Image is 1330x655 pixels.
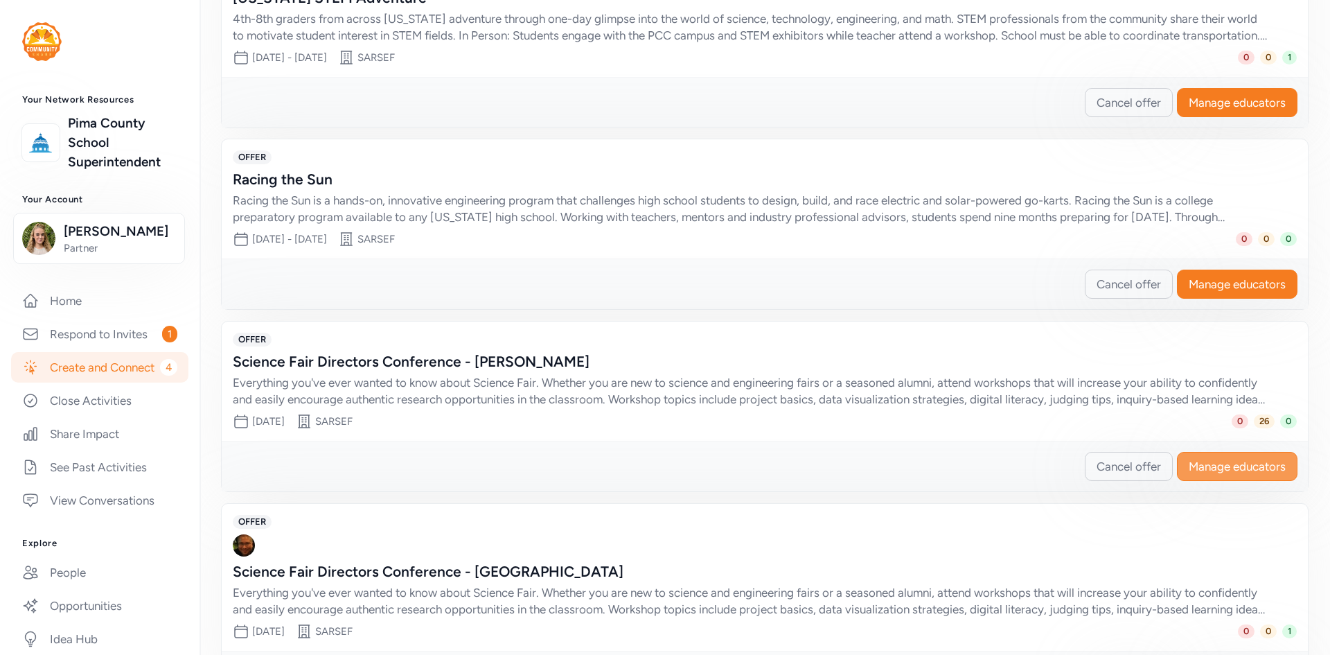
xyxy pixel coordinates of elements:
[64,222,176,241] span: [PERSON_NAME]
[1282,51,1297,64] span: 1
[162,326,177,342] span: 1
[357,232,395,246] div: SARSEF
[22,538,177,549] h3: Explore
[1097,94,1161,111] span: Cancel offer
[1097,458,1161,475] span: Cancel offer
[1232,414,1248,428] span: 0
[11,591,188,621] a: Opportunities
[233,333,272,347] span: OFFER
[233,374,1269,408] div: Everything you've ever wanted to know about Science Fair. Whether you are new to science and engi...
[1280,232,1297,246] span: 0
[160,359,177,376] span: 4
[11,319,188,349] a: Respond to Invites1
[26,128,56,158] img: logo
[11,624,188,654] a: Idea Hub
[1280,414,1297,428] span: 0
[1236,232,1252,246] span: 0
[233,192,1269,225] div: Racing the Sun is a hands-on, innovative engineering program that challenges high school students...
[1258,232,1275,246] span: 0
[1085,270,1173,299] button: Cancel offer
[1177,270,1297,299] button: Manage educators
[11,352,188,383] a: Create and Connect4
[1177,88,1297,117] button: Manage educators
[233,534,255,557] img: Avatar
[252,51,327,64] span: [DATE] - [DATE]
[1238,625,1254,638] span: 0
[13,213,185,264] button: [PERSON_NAME]Partner
[233,584,1269,618] div: Everything you've ever wanted to know about Science Fair. Whether you are new to science and engi...
[1260,625,1277,638] span: 0
[252,233,327,245] span: [DATE] - [DATE]
[1189,458,1286,475] span: Manage educators
[1189,276,1286,292] span: Manage educators
[1085,88,1173,117] button: Cancel offer
[11,485,188,516] a: View Conversations
[1254,414,1275,428] span: 26
[233,170,1269,189] div: Racing the Sun
[357,51,395,64] div: SARSEF
[252,415,285,428] span: [DATE]
[22,94,177,105] h3: Your Network Resources
[22,194,177,205] h3: Your Account
[233,150,272,164] span: OFFER
[1097,276,1161,292] span: Cancel offer
[68,114,177,172] a: Pima County School Superintendent
[315,625,353,638] div: SARSEF
[22,22,62,61] img: logo
[1260,51,1277,64] span: 0
[233,352,1269,372] div: Science Fair Directors Conference - [PERSON_NAME]
[233,10,1269,44] div: 4th-8th graders from across [US_STATE] adventure through one-day glimpse into the world of scienc...
[11,286,188,316] a: Home
[11,452,188,482] a: See Past Activities
[252,625,285,638] span: [DATE]
[11,385,188,416] a: Close Activities
[11,557,188,588] a: People
[64,241,176,255] span: Partner
[233,562,1269,582] div: Science Fair Directors Conference - [GEOGRAPHIC_DATA]
[1189,94,1286,111] span: Manage educators
[11,419,188,449] a: Share Impact
[233,515,272,529] span: OFFER
[1177,452,1297,481] button: Manage educators
[1085,452,1173,481] button: Cancel offer
[1282,625,1297,638] span: 1
[315,414,353,428] div: SARSEF
[1238,51,1254,64] span: 0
